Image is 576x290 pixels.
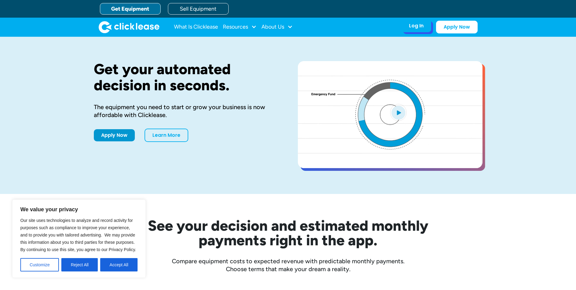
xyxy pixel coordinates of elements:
a: Sell Equipment [168,3,229,15]
a: Apply Now [436,21,478,33]
a: Get Equipment [100,3,161,15]
a: Apply Now [94,129,135,141]
img: Clicklease logo [99,21,159,33]
div: We value your privacy [12,199,146,278]
div: About Us [261,21,293,33]
a: What Is Clicklease [174,21,218,33]
img: Blue play button logo on a light blue circular background [390,104,407,121]
button: Accept All [100,258,138,271]
div: Compare equipment costs to expected revenue with predictable monthly payments. Choose terms that ... [94,257,482,273]
a: Learn More [145,129,188,142]
span: Our site uses technologies to analyze and record activity for purposes such as compliance to impr... [20,218,136,252]
div: Log In [409,23,424,29]
button: Customize [20,258,59,271]
h2: See your decision and estimated monthly payments right in the app. [118,218,458,247]
div: Resources [223,21,257,33]
a: open lightbox [298,61,482,168]
p: We value your privacy [20,206,138,213]
div: The equipment you need to start or grow your business is now affordable with Clicklease. [94,103,278,119]
h1: Get your automated decision in seconds. [94,61,278,93]
button: Reject All [61,258,98,271]
a: home [99,21,159,33]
